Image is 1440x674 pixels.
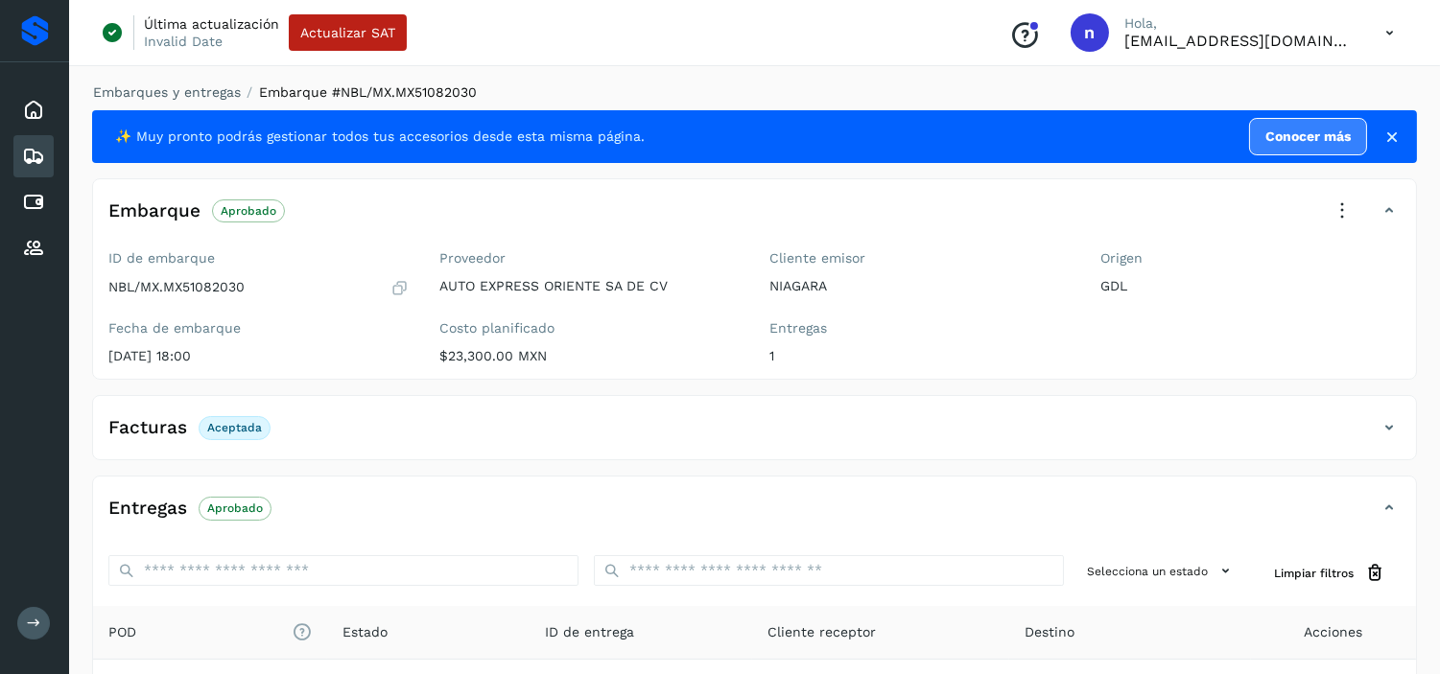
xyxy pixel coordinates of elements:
button: Actualizar SAT [289,14,407,51]
div: Cuentas por pagar [13,181,54,223]
span: Acciones [1304,622,1362,642]
h4: Entregas [108,498,187,520]
h4: Embarque [108,200,201,222]
p: Invalid Date [144,33,223,50]
p: NBL/MX.MX51082030 [108,279,245,295]
p: GDL [1100,278,1401,294]
label: Proveedor [439,250,740,267]
p: AUTO EXPRESS ORIENTE SA DE CV [439,278,740,294]
p: Última actualización [144,15,279,33]
span: Embarque #NBL/MX.MX51082030 [259,84,477,100]
p: Aceptada [207,421,262,434]
p: $23,300.00 MXN [439,348,740,364]
button: Limpiar filtros [1259,555,1401,591]
div: FacturasAceptada [93,411,1416,459]
a: Embarques y entregas [93,84,241,100]
div: EmbarqueAprobado [93,195,1416,243]
p: Hola, [1124,15,1355,32]
span: Estado [342,622,388,642]
span: Actualizar SAT [300,26,395,39]
div: Proveedores [13,227,54,269]
div: EntregasAprobado [93,492,1416,540]
div: Embarques [13,135,54,177]
a: Conocer más [1249,118,1367,155]
span: POD [108,622,312,642]
p: NIAGARA [770,278,1071,294]
label: Fecha de embarque [108,320,409,337]
span: ID de entrega [545,622,634,642]
p: [DATE] 18:00 [108,348,409,364]
button: Selecciona un estado [1079,555,1243,587]
label: Costo planificado [439,320,740,337]
span: Cliente receptor [767,622,876,642]
nav: breadcrumb [92,82,1417,103]
label: Cliente emisor [770,250,1071,267]
p: 1 [770,348,1071,364]
label: Origen [1100,250,1401,267]
span: Limpiar filtros [1274,565,1354,582]
h4: Facturas [108,417,187,439]
p: Aprobado [207,501,263,515]
div: Inicio [13,89,54,131]
label: ID de embarque [108,250,409,267]
p: niagara+prod@solvento.mx [1124,32,1355,50]
span: Destino [1025,622,1074,642]
span: ✨ Muy pronto podrás gestionar todos tus accesorios desde esta misma página. [115,127,645,147]
label: Entregas [770,320,1071,337]
p: Aprobado [221,204,276,218]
